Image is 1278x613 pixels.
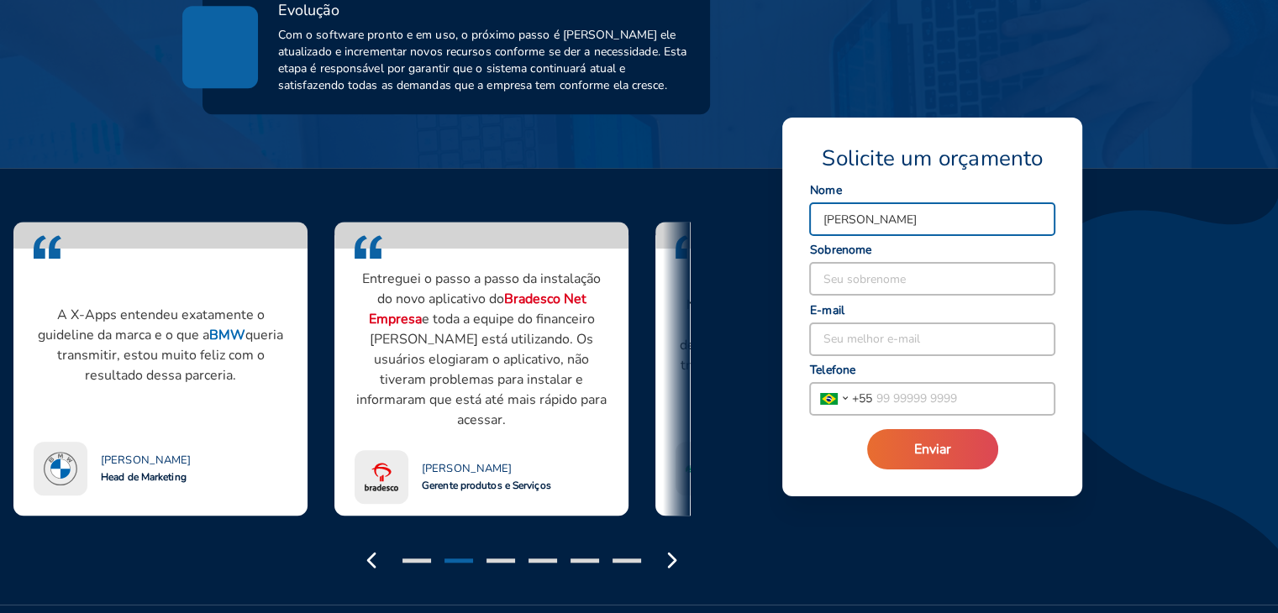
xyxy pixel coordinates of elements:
strong: BMW [209,326,245,344]
button: Enviar [867,429,998,469]
span: Gerente produtos e Serviços [422,479,551,492]
span: + 55 [852,390,872,407]
input: 99 99999 9999 [872,383,1054,415]
input: Seu melhor e-mail [810,323,1054,355]
span: Head de Marketing [101,470,187,484]
span: Solicite um orçamento [822,144,1043,173]
span: Com o software pronto e em uso, o próximo passo é [PERSON_NAME] ele atualizado e incrementar novo... [278,27,691,94]
p: Entreguei o passo a passo da instalação do novo aplicativo do e toda a equipe do financeiro [PERS... [355,269,608,430]
span: Enviar [914,440,951,458]
p: A X-Apps entendeu exatamente o guideline da marca e o que a queria transmitir, estou muito feliz ... [34,305,287,385]
input: Seu sobrenome [810,263,1054,295]
input: Seu nome [810,203,1054,235]
strong: Bradesco Net Empresa [369,290,586,328]
span: [PERSON_NAME] [101,453,191,467]
span: [PERSON_NAME] [422,462,512,475]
